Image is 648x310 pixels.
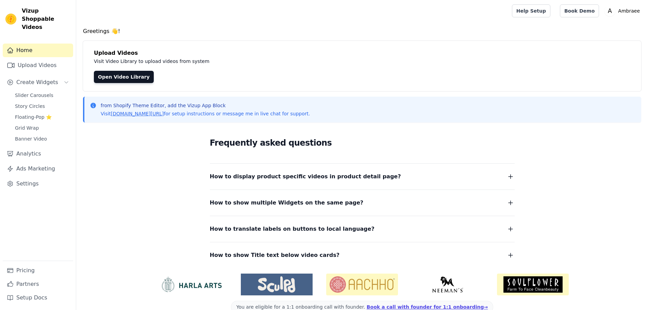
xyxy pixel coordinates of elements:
img: Neeman's [412,276,483,293]
button: How to show multiple Widgets on the same page? [210,198,515,208]
text: A [608,7,612,14]
span: How to display product specific videos in product detail page? [210,172,401,181]
p: Ambraee [615,5,643,17]
img: HarlaArts [155,276,227,293]
button: Create Widgets [3,76,73,89]
a: Floating-Pop ⭐ [11,112,73,122]
a: [DOMAIN_NAME][URL] [111,111,164,116]
a: Settings [3,177,73,191]
img: Aachho [326,274,398,295]
span: Slider Carousels [15,92,53,99]
span: Grid Wrap [15,125,39,131]
img: Vizup [5,14,16,25]
a: Setup Docs [3,291,73,305]
a: Help Setup [512,4,550,17]
p: Visit for setup instructions or message me in live chat for support. [101,110,310,117]
a: Book a call with founder for 1:1 onboarding [367,304,488,310]
a: Grid Wrap [11,123,73,133]
p: from Shopify Theme Editor, add the Vizup App Block [101,102,310,109]
p: Visit Video Library to upload videos from system [94,57,399,65]
a: Slider Carousels [11,91,73,100]
button: How to translate labels on buttons to local language? [210,224,515,234]
button: How to show Title text below video cards? [210,250,515,260]
span: Floating-Pop ⭐ [15,114,52,120]
button: How to display product specific videos in product detail page? [210,172,515,181]
span: Create Widgets [16,78,58,86]
a: Story Circles [11,101,73,111]
button: A Ambraee [604,5,643,17]
h4: Upload Videos [94,49,630,57]
a: Book Demo [560,4,599,17]
span: How to show multiple Widgets on the same page? [210,198,364,208]
h4: Greetings 👋! [83,27,641,35]
a: Upload Videos [3,59,73,72]
a: Open Video Library [94,71,154,83]
span: Vizup Shoppable Videos [22,7,70,31]
span: Story Circles [15,103,45,110]
a: Home [3,44,73,57]
a: Partners [3,277,73,291]
span: Banner Video [15,135,47,142]
h2: Frequently asked questions [210,136,515,150]
a: Pricing [3,264,73,277]
span: How to translate labels on buttons to local language? [210,224,375,234]
span: How to show Title text below video cards? [210,250,340,260]
a: Analytics [3,147,73,161]
a: Banner Video [11,134,73,144]
img: Soulflower [497,274,569,295]
a: Ads Marketing [3,162,73,176]
img: Sculpd US [241,276,313,293]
